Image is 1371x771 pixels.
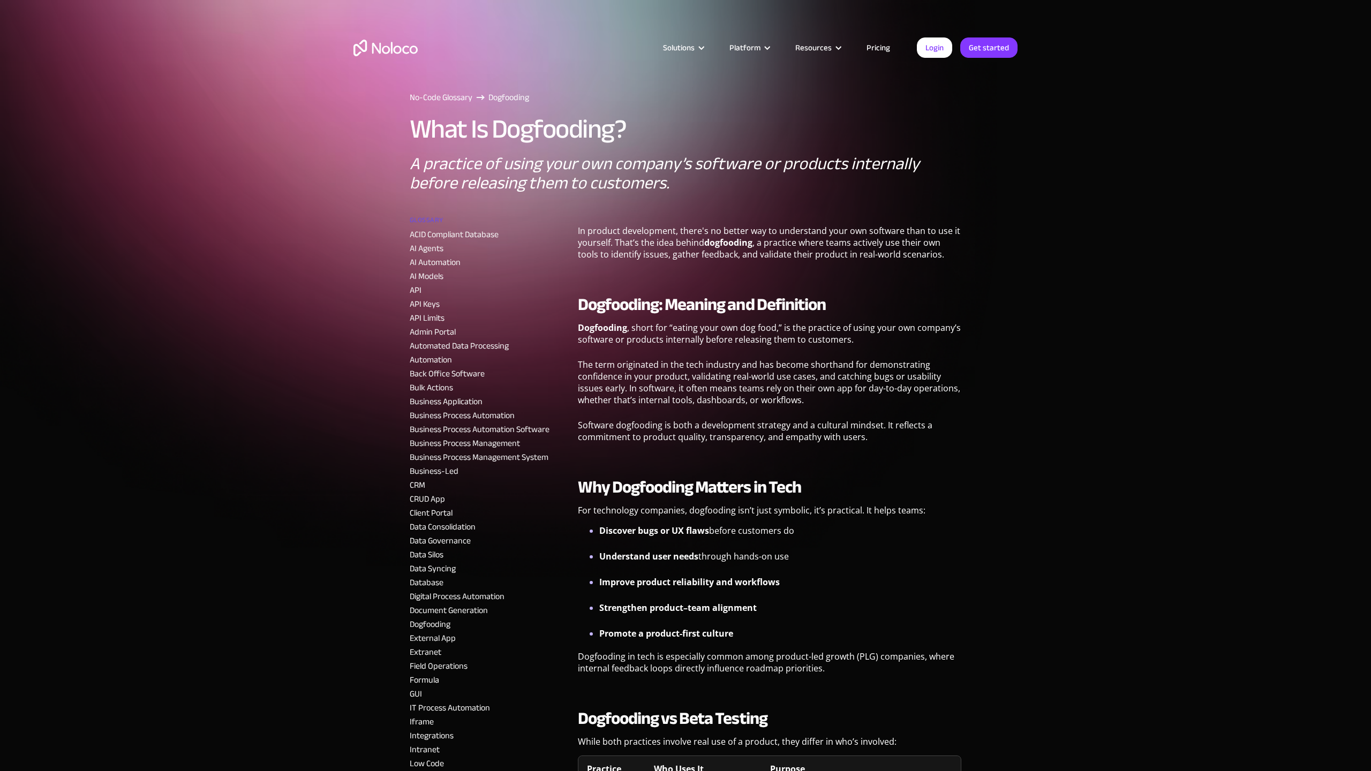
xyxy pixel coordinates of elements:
a: Get started [960,37,1018,58]
a: Iframe [410,714,434,730]
a: Data Silos [410,547,443,563]
a: AI Automation [410,254,461,270]
a: Integrations [410,728,454,744]
div: Platform [729,41,760,55]
li: before customers do [599,524,962,550]
a: ACID Compliant Database [410,226,499,243]
a: Business Process Management [410,435,520,451]
div: Solutions [650,41,716,55]
a: Data Syncing [410,561,456,577]
a: API Keys [410,296,440,312]
a: API [410,282,421,298]
div: Platform [716,41,782,55]
p: A practice of using your own company’s software or products internally before releasing them to c... [410,154,962,193]
a: Business Process Management System [410,449,548,465]
a: Extranet [410,644,441,660]
a: Intranet [410,742,440,758]
p: The term originated in the tech industry and has become shorthand for demonstrating confidence in... [578,359,962,414]
li: through hands-on use [599,550,962,576]
strong: Strengthen product–team alignment [599,602,757,614]
strong: Discover bugs or UX flaws [599,525,709,536]
a: Business Process Automation [410,407,515,424]
strong: Dogfooding vs Beta Testing [578,702,767,735]
a: Document Generation [410,602,488,618]
a: Login [917,37,952,58]
p: Dogfooding in tech is especially common among product-led growth (PLG) companies, where internal ... [578,651,962,682]
strong: Improve product reliability and workflows [599,576,780,588]
a: Bulk Actions [410,380,453,396]
strong: Promote a product-first culture [599,628,733,639]
strong: Why Dogfooding Matters in Tech [578,471,801,503]
div: Solutions [663,41,695,55]
a: Formula [410,672,439,688]
a: Data Governance [410,533,471,549]
a: Data Consolidation [410,519,476,535]
strong: Dogfooding: Meaning and Definition [578,289,826,321]
a: Glossary [410,212,569,228]
p: In product development, there's no better way to understand your own software than to use it your... [578,225,962,268]
a: Back Office Software [410,366,485,382]
a: Business Process Automation Software [410,421,549,437]
a: AI Agents [410,240,443,256]
a: Business Application [410,394,483,410]
div: Resources [782,41,853,55]
a: Admin Portal [410,324,456,340]
a: CRUD App [410,491,445,507]
a: Business-Led [410,463,458,479]
a: Pricing [853,41,903,55]
p: Software dogfooding is both a development strategy and a cultural mindset. It reflects a commitme... [578,419,962,451]
a: CRM [410,477,425,493]
a: Database [410,575,443,591]
a: GUI [410,686,422,702]
a: API Limits [410,310,445,326]
a: IT Process Automation [410,700,490,716]
p: For technology companies, dogfooding isn’t just symbolic, it’s practical. It helps teams: [578,504,962,524]
strong: dogfooding [704,237,752,248]
h1: What Is Dogfooding? [410,115,627,143]
a: Digital Process Automation [410,588,504,604]
a: home [353,40,418,56]
h2: Glossary [410,212,443,228]
strong: Understand user needs [599,550,698,562]
a: Automation [410,352,452,368]
a: Client Portal [410,505,453,521]
a: Dogfooding [410,616,450,632]
a: Automated Data Processing [410,338,509,354]
p: , short for “eating your own dog food,” is the practice of using your own company’s software or p... [578,322,962,353]
strong: Dogfooding [578,322,627,334]
a: External App [410,630,456,646]
a: Field Operations [410,658,468,674]
a: AI Models [410,268,443,284]
div: Resources [795,41,832,55]
p: While both practices involve real use of a product, they differ in who’s involved: [578,736,962,755]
